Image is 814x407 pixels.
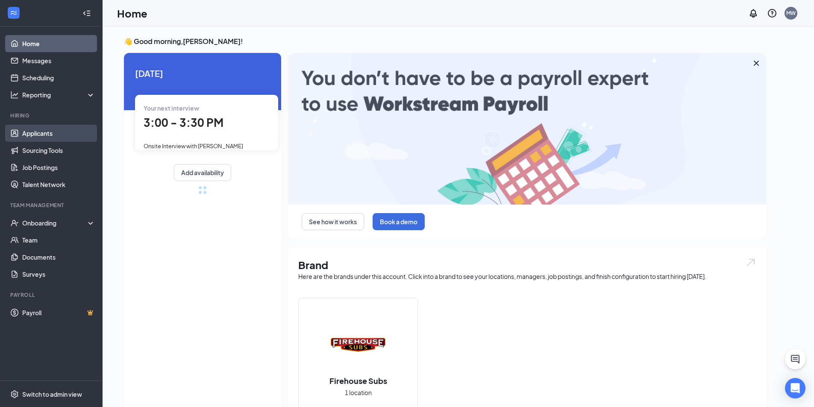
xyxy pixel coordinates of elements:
[22,91,96,99] div: Reporting
[9,9,18,17] svg: WorkstreamLogo
[10,91,19,99] svg: Analysis
[10,219,19,227] svg: UserCheck
[135,67,270,80] span: [DATE]
[144,143,243,149] span: Onsite Interview with [PERSON_NAME]
[302,213,364,230] button: See how it works
[22,35,95,52] a: Home
[22,266,95,283] a: Surveys
[22,231,95,249] a: Team
[298,272,756,281] div: Here are the brands under this account. Click into a brand to see your locations, managers, job p...
[117,6,147,20] h1: Home
[751,58,761,68] svg: Cross
[198,186,207,194] div: loading meetings...
[373,213,425,230] button: Book a demo
[22,159,95,176] a: Job Postings
[288,53,767,205] img: payroll-large.gif
[321,375,396,386] h2: Firehouse Subs
[124,37,767,46] h3: 👋 Good morning, [PERSON_NAME] !
[22,304,95,321] a: PayrollCrown
[22,390,82,398] div: Switch to admin view
[785,349,805,369] button: ChatActive
[745,258,756,267] img: open.6027fd2a22e1237b5b06.svg
[10,291,94,299] div: Payroll
[10,112,94,119] div: Hiring
[174,164,231,181] button: Add availability
[790,354,800,364] svg: ChatActive
[785,378,805,398] div: Open Intercom Messenger
[22,52,95,69] a: Messages
[786,9,796,17] div: MW
[22,219,88,227] div: Onboarding
[345,388,372,397] span: 1 location
[144,104,199,112] span: Your next interview
[748,8,758,18] svg: Notifications
[22,69,95,86] a: Scheduling
[22,142,95,159] a: Sourcing Tools
[22,125,95,142] a: Applicants
[82,9,91,18] svg: Collapse
[298,258,756,272] h1: Brand
[10,390,19,398] svg: Settings
[767,8,777,18] svg: QuestionInfo
[10,202,94,209] div: Team Management
[22,176,95,193] a: Talent Network
[331,317,385,372] img: Firehouse Subs
[144,115,223,129] span: 3:00 - 3:30 PM
[22,249,95,266] a: Documents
